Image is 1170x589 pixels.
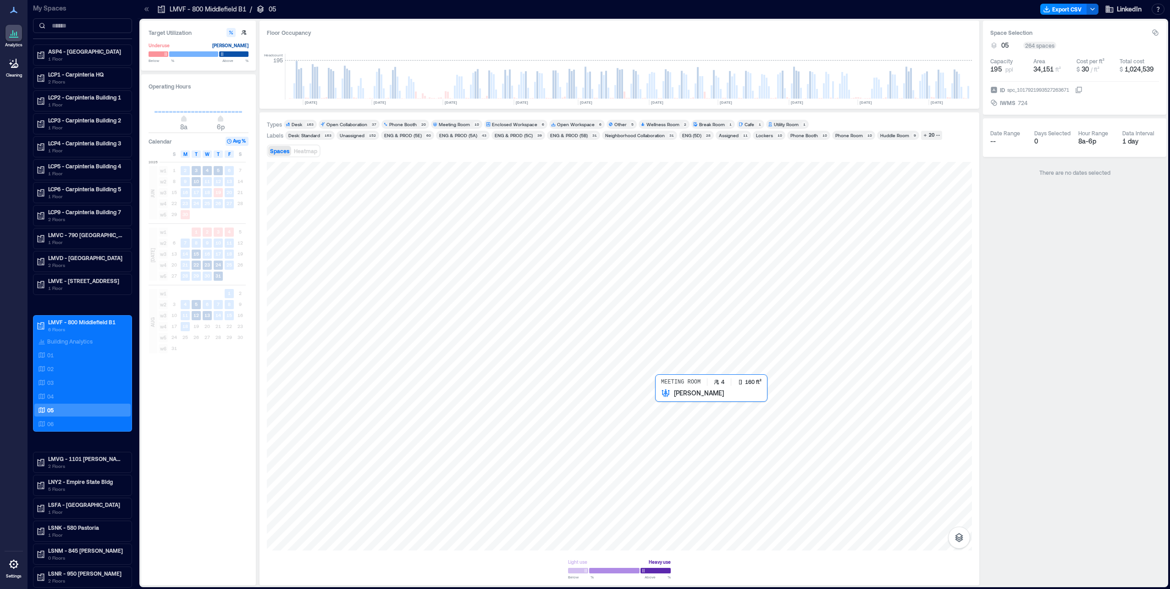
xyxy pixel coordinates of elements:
div: 10 [776,133,784,138]
p: 04 [47,393,54,400]
span: ft² [1055,66,1061,72]
div: 31 [668,133,675,138]
text: [DATE] [791,100,803,105]
div: 10 [821,133,828,138]
div: Hour Range [1078,129,1108,137]
div: Phone Booth [389,121,417,128]
text: [DATE] [374,100,386,105]
span: w4 [159,199,168,208]
div: Types [267,121,282,128]
span: w5 [159,210,168,219]
span: 195 [990,65,1002,74]
p: Cleaning [6,72,22,78]
p: LMVG - 1101 [PERSON_NAME] B7 [48,455,125,462]
span: 6p [217,123,225,131]
p: Analytics [5,42,22,48]
button: 20 [921,131,942,140]
p: 1 Floor [48,531,125,539]
div: Neighborhood Collaboration [605,132,665,139]
text: 11 [226,240,232,245]
div: 20 [927,131,936,139]
p: 1 Floor [48,508,125,516]
h3: Space Selection [990,28,1152,37]
span: Below % [149,58,174,63]
div: ENG & PROD (5A) [439,132,477,139]
span: Heatmap [294,148,317,154]
span: w1 [159,289,168,298]
text: [DATE] [305,100,317,105]
p: LCP1 - Carpinteria HQ [48,71,125,78]
div: Total cost [1120,57,1144,65]
text: 1 [195,229,198,234]
text: 15 [226,312,232,318]
span: w5 [159,333,168,342]
div: 60 [425,133,432,138]
span: Above % [645,574,671,580]
span: T [217,150,220,158]
text: 25 [226,262,232,267]
p: Settings [6,573,22,579]
div: Phone Booth [790,132,818,139]
text: [DATE] [860,100,872,105]
div: Wellness Room [646,121,679,128]
span: w3 [159,188,168,197]
p: LSNM - 845 [PERSON_NAME] [48,547,125,554]
p: 2 Floors [48,261,125,269]
h3: Calendar [149,137,172,146]
span: T [195,150,198,158]
text: 23 [182,200,188,206]
p: 03 [47,379,54,386]
p: 5 Floors [48,485,125,493]
text: 9 [206,240,209,245]
div: 152 [367,133,377,138]
text: 22 [193,262,199,267]
button: Export CSV [1040,4,1087,15]
p: 1 Floor [48,124,125,131]
div: Date Range [990,129,1020,137]
div: 1 [757,122,762,127]
p: 1 Floor [48,170,125,177]
span: IWMS [1000,98,1015,107]
span: There are no dates selected [1039,169,1110,176]
text: 10 [193,178,199,184]
span: 1,024,539 [1125,65,1154,73]
text: 27 [226,200,232,206]
p: 2 Floors [48,462,125,470]
text: [DATE] [720,100,732,105]
text: 4 [228,229,231,234]
div: ENG (5D) [682,132,701,139]
p: 2 Floors [48,577,125,584]
text: 24 [215,262,221,267]
p: 2 Floors [48,78,125,85]
p: ASP4 - [GEOGRAPHIC_DATA] [48,48,125,55]
div: 11 [741,133,749,138]
p: LSFA - [GEOGRAPHIC_DATA] [48,501,125,508]
div: spc_1017921993527263671 [1006,85,1070,94]
text: 5 [217,167,220,173]
text: 2 [184,167,187,173]
text: 18 [182,323,188,329]
button: Spaces [268,146,291,156]
p: LMVC - 790 [GEOGRAPHIC_DATA] B2 [48,231,125,239]
text: 4 [206,167,209,173]
div: Data Interval [1122,129,1154,137]
div: 20 [419,122,427,127]
text: 9 [184,178,187,184]
span: w5 [159,272,168,281]
span: LinkedIn [1117,5,1142,14]
text: 29 [193,273,199,278]
div: Utility Room [774,121,799,128]
div: 1 [728,122,733,127]
div: 8a - 6p [1078,137,1115,146]
button: Avg % [226,137,248,146]
text: 31 [215,273,221,278]
span: S [239,150,242,158]
text: 16 [204,251,210,256]
span: Above % [222,58,248,63]
p: 01 [47,351,54,359]
text: 14 [215,312,221,318]
p: LNY2 - Empire State Bldg [48,478,125,485]
text: 17 [215,251,221,256]
div: Area [1033,57,1045,65]
text: 2 [206,229,209,234]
